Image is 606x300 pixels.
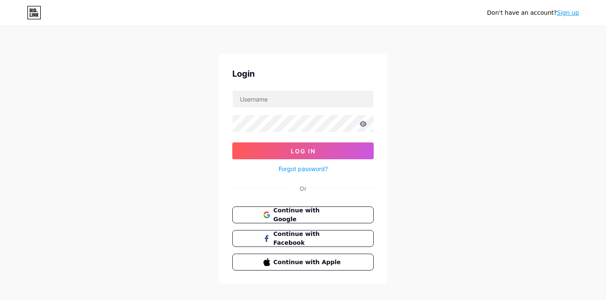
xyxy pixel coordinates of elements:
[232,254,374,271] button: Continue with Apple
[232,142,374,159] button: Log In
[233,91,373,107] input: Username
[557,9,579,16] a: Sign up
[232,206,374,223] button: Continue with Google
[487,8,579,17] div: Don't have an account?
[300,184,306,193] div: Or
[232,67,374,80] div: Login
[274,206,343,224] span: Continue with Google
[279,164,328,173] a: Forgot password?
[291,147,316,155] span: Log In
[274,230,343,247] span: Continue with Facebook
[232,230,374,247] button: Continue with Facebook
[274,258,343,267] span: Continue with Apple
